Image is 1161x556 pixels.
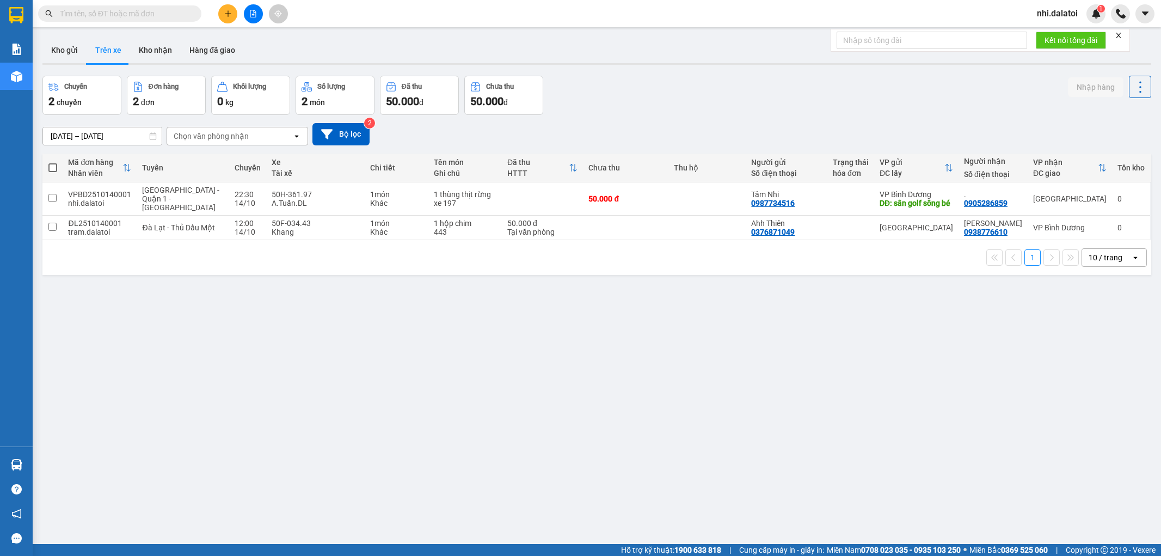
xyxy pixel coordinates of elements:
input: Tìm tên, số ĐT hoặc mã đơn [60,8,188,20]
div: xe 197 [434,199,496,207]
div: 50H-361.97 [272,190,360,199]
span: | [729,544,731,556]
input: Select a date range. [43,127,162,145]
button: 1 [1024,249,1041,266]
span: search [45,10,53,17]
th: Toggle SortBy [1028,154,1112,182]
div: Anh Quang [964,219,1022,228]
div: Số lượng [317,83,345,90]
div: Số điện thoại [964,170,1022,179]
span: Miền Bắc [969,544,1048,556]
span: plus [224,10,232,17]
div: Tâm Nhi [751,190,822,199]
span: chuyến [57,98,82,107]
div: 50.000 đ [507,219,578,228]
div: [GEOGRAPHIC_DATA] [880,223,953,232]
button: file-add [244,4,263,23]
span: Hỗ trợ kỹ thuật: [621,544,721,556]
span: Đà Lạt - Thủ Dầu Một [142,223,214,232]
span: 2 [302,95,308,108]
div: Nhân viên [68,169,122,178]
div: VP Bình Dương [880,190,953,199]
div: Khác [370,228,422,236]
div: Tại văn phòng [507,228,578,236]
div: nhi.dalatoi [68,199,131,207]
span: Miền Nam [827,544,961,556]
span: message [11,533,22,543]
span: ⚪️ [963,548,967,552]
img: solution-icon [11,44,22,55]
div: Mã đơn hàng [68,158,122,167]
div: 50.000 đ [588,194,663,203]
div: Trạng thái [833,158,869,167]
div: 22:30 [235,190,261,199]
div: Chuyến [235,163,261,172]
div: 0987734516 [751,199,795,207]
img: phone-icon [1116,9,1126,19]
button: aim [269,4,288,23]
div: A.Tuấn.DL [272,199,360,207]
span: copyright [1101,546,1108,554]
div: Tài xế [272,169,360,178]
button: Kho nhận [130,37,181,63]
div: Khang [272,228,360,236]
div: . [964,190,1022,199]
div: Người gửi [751,158,822,167]
div: Khối lượng [233,83,266,90]
span: đ [503,98,508,107]
div: 1 hộp chim [434,219,496,228]
div: 1 món [370,190,422,199]
button: Nhập hàng [1068,77,1123,97]
th: Toggle SortBy [874,154,959,182]
span: 2 [48,95,54,108]
span: kg [225,98,234,107]
div: VPBD2510140001 [68,190,131,199]
strong: 1900 633 818 [674,546,721,554]
svg: open [1131,253,1140,262]
span: đơn [141,98,155,107]
div: 14/10 [235,199,261,207]
div: 14/10 [235,228,261,236]
div: Chưa thu [588,163,663,172]
div: Người nhận [964,157,1022,166]
button: Trên xe [87,37,130,63]
div: 10 / trang [1089,252,1122,263]
strong: 0708 023 035 - 0935 103 250 [861,546,961,554]
button: Kho gửi [42,37,87,63]
img: warehouse-icon [11,71,22,82]
div: Tuyến [142,163,223,172]
button: Đã thu50.000đ [380,76,459,115]
div: Ghi chú [434,169,496,178]
button: Bộ lọc [312,123,370,145]
span: 1 [1099,5,1103,13]
div: Ahh Thiên [751,219,822,228]
div: VP Bình Dương [1033,223,1107,232]
div: ĐC giao [1033,169,1098,178]
div: Chi tiết [370,163,422,172]
sup: 1 [1097,5,1105,13]
button: Khối lượng0kg [211,76,290,115]
div: 443 [434,228,496,236]
th: Toggle SortBy [502,154,583,182]
div: tram.dalatoi [68,228,131,236]
span: đ [419,98,423,107]
div: Số điện thoại [751,169,822,178]
span: món [310,98,325,107]
div: Tên món [434,158,496,167]
input: Nhập số tổng đài [837,32,1027,49]
div: Đơn hàng [149,83,179,90]
div: 1 thùng thịt rừng [434,190,496,199]
div: 0938776610 [964,228,1008,236]
div: hóa đơn [833,169,869,178]
div: HTTT [507,169,569,178]
span: close [1115,32,1122,39]
sup: 2 [364,118,375,129]
div: 0 [1117,194,1145,203]
button: Chuyến2chuyến [42,76,121,115]
span: Kết nối tổng đài [1045,34,1097,46]
div: VP gửi [880,158,944,167]
div: ĐL2510140001 [68,219,131,228]
div: Chọn văn phòng nhận [174,131,249,142]
span: 50.000 [386,95,419,108]
svg: open [292,132,301,140]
